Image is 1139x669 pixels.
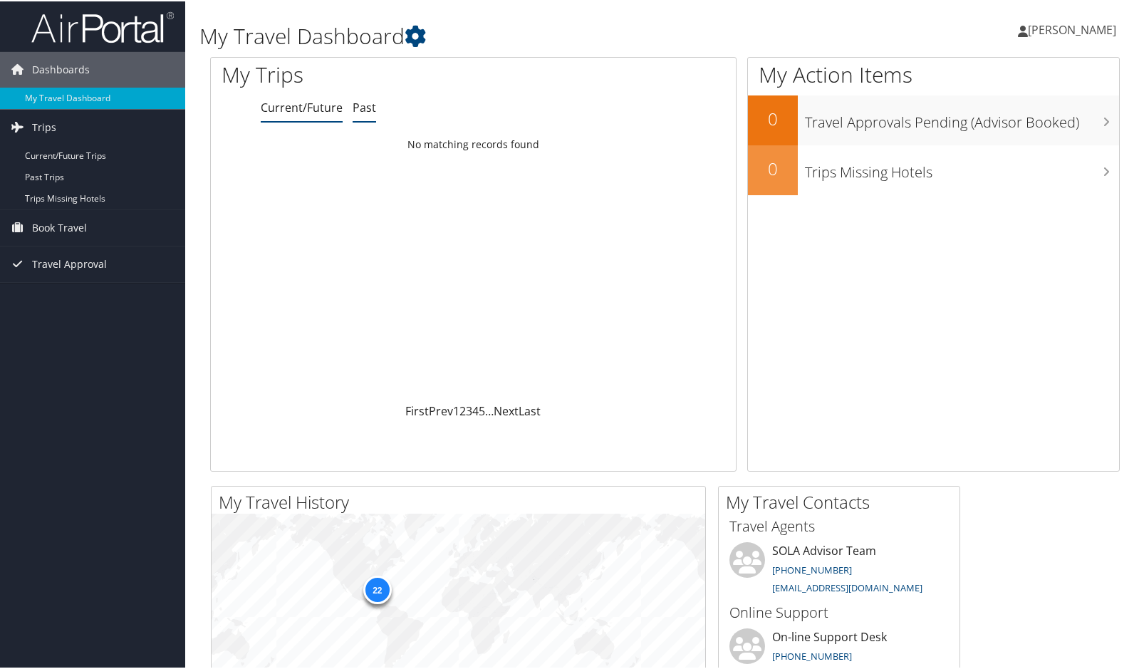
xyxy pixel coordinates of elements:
[32,108,56,144] span: Trips
[729,601,949,621] h3: Online Support
[805,104,1119,131] h3: Travel Approvals Pending (Advisor Booked)
[405,402,429,418] a: First
[485,402,494,418] span: …
[519,402,541,418] a: Last
[748,105,798,130] h2: 0
[211,130,736,156] td: No matching records found
[1028,21,1116,36] span: [PERSON_NAME]
[353,98,376,114] a: Past
[222,58,506,88] h1: My Trips
[32,209,87,244] span: Book Travel
[466,402,472,418] a: 3
[748,58,1119,88] h1: My Action Items
[219,489,705,513] h2: My Travel History
[261,98,343,114] a: Current/Future
[772,648,852,661] a: [PHONE_NUMBER]
[729,515,949,535] h3: Travel Agents
[805,154,1119,181] h3: Trips Missing Hotels
[748,155,798,180] h2: 0
[494,402,519,418] a: Next
[459,402,466,418] a: 2
[32,245,107,281] span: Travel Approval
[1018,7,1130,50] a: [PERSON_NAME]
[479,402,485,418] a: 5
[772,580,922,593] a: [EMAIL_ADDRESS][DOMAIN_NAME]
[772,562,852,575] a: [PHONE_NUMBER]
[363,574,391,603] div: 22
[748,144,1119,194] a: 0Trips Missing Hotels
[453,402,459,418] a: 1
[722,541,956,599] li: SOLA Advisor Team
[32,51,90,86] span: Dashboards
[429,402,453,418] a: Prev
[748,94,1119,144] a: 0Travel Approvals Pending (Advisor Booked)
[726,489,959,513] h2: My Travel Contacts
[31,9,174,43] img: airportal-logo.png
[472,402,479,418] a: 4
[199,20,820,50] h1: My Travel Dashboard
